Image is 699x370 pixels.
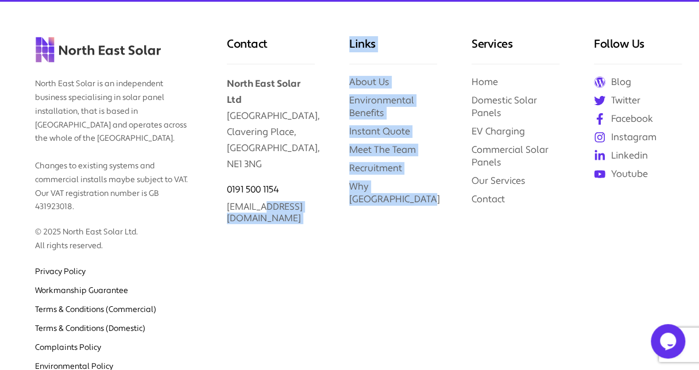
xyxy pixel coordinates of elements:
[35,267,86,277] a: Privacy Policy
[594,95,605,106] img: twitter icon
[35,66,192,214] p: North East Solar is an independent business specialising in solar panel installation, that is bas...
[349,144,416,156] a: Meet The Team
[227,78,300,106] b: North East Solar Ltd
[472,94,537,119] a: Domestic Solar Panels
[594,36,682,64] h3: Follow Us
[651,324,688,359] iframe: chat widget
[472,193,505,205] a: Contact
[594,150,605,161] img: linkedin icon
[227,64,315,172] p: [GEOGRAPHIC_DATA], Clavering Place, [GEOGRAPHIC_DATA], NE1 3NG
[35,214,192,253] p: © 2025 North East Solar Ltd. All rights reserved.
[35,286,128,296] a: Workmanship Guarantee
[472,175,526,187] a: Our Services
[594,113,605,125] img: facebook icon
[472,76,498,88] a: Home
[472,125,525,137] a: EV Charging
[594,131,682,144] a: Instagram
[35,342,101,353] a: Complaints Policy
[227,184,279,195] a: 0191 500 1154
[349,36,437,64] h3: Links
[227,201,303,224] a: [EMAIL_ADDRESS][DOMAIN_NAME]
[349,94,414,119] a: Environmental Benefits
[472,36,559,64] h3: Services
[349,162,402,174] a: Recruitment
[35,305,156,315] a: Terms & Conditions (Commercial)
[594,94,682,107] a: Twitter
[594,168,682,180] a: Youtube
[594,113,682,125] a: Facebook
[594,76,605,88] img: Wordpress icon
[227,36,315,64] h3: Contact
[349,125,410,137] a: Instant Quote
[472,144,549,168] a: Commercial Solar Panels
[349,76,389,88] a: About Us
[35,36,161,63] img: north east solar logo
[594,76,682,88] a: Blog
[35,323,145,334] a: Terms & Conditions (Domestic)
[594,132,605,143] img: instagram icon
[349,180,440,205] a: Why [GEOGRAPHIC_DATA]
[594,168,605,180] img: youtube icon
[594,149,682,162] a: Linkedin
